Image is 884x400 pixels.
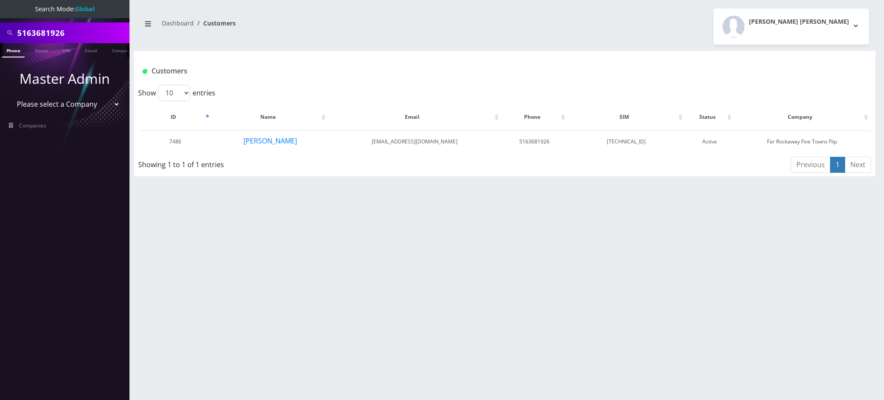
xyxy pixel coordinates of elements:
li: Customers [194,19,236,28]
th: Company: activate to sort column ascending [734,105,870,130]
td: 7486 [139,130,212,152]
a: Company [107,43,136,57]
th: SIM: activate to sort column ascending [568,105,685,130]
a: Email [81,43,101,57]
a: 1 [830,157,845,173]
td: 5163681926 [502,130,567,152]
th: Status: activate to sort column ascending [685,105,733,130]
a: Phone [2,43,25,57]
td: [TECHNICAL_ID] [568,130,685,152]
td: Far Rockaway Five Towns Flip [734,130,870,152]
button: [PERSON_NAME] [PERSON_NAME] [714,9,869,44]
td: Active [685,130,733,152]
label: Show entries [138,85,215,101]
strong: Global [75,5,95,13]
th: ID: activate to sort column descending [139,105,212,130]
select: Showentries [158,85,190,101]
span: Companies [19,122,46,129]
button: [PERSON_NAME] [243,135,297,146]
a: Name [31,43,52,57]
a: SIM [58,43,75,57]
div: Showing 1 to 1 of 1 entries [138,156,437,170]
a: Next [845,157,871,173]
th: Phone: activate to sort column ascending [502,105,567,130]
a: Previous [791,157,830,173]
a: Dashboard [162,19,194,27]
input: Search All Companies [17,25,127,41]
h2: [PERSON_NAME] [PERSON_NAME] [749,18,849,25]
th: Name: activate to sort column ascending [212,105,328,130]
th: Email: activate to sort column ascending [328,105,501,130]
h1: Customers [142,67,744,75]
td: [EMAIL_ADDRESS][DOMAIN_NAME] [328,130,501,152]
nav: breadcrumb [140,14,498,39]
span: Search Mode: [35,5,95,13]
